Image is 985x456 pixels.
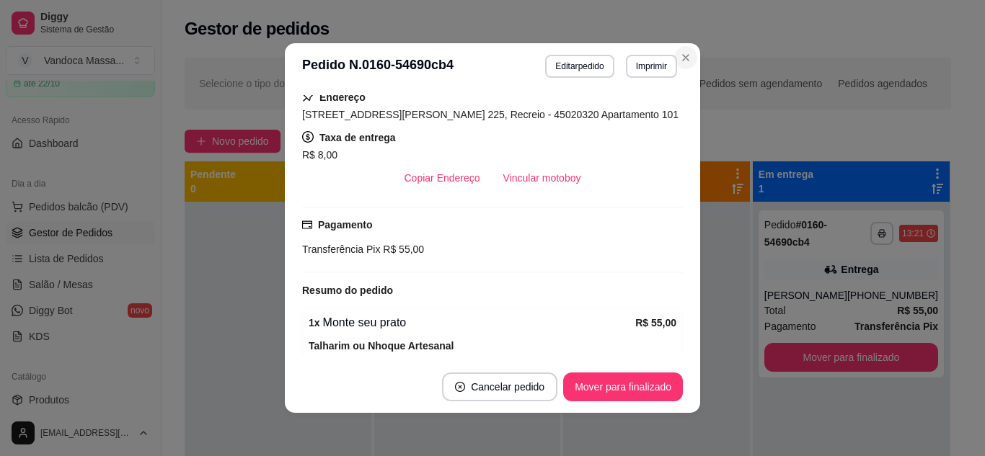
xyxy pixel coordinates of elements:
[318,219,372,231] strong: Pagamento
[302,243,380,255] span: Transferência Pix
[302,55,454,78] h3: Pedido N. 0160-54690cb4
[455,382,465,392] span: close-circle
[309,317,320,328] strong: 1 x
[302,109,679,120] span: [STREET_ADDRESS][PERSON_NAME] 225, Recreio - 45020320 Apartamento 101
[302,131,314,143] span: dollar
[442,372,557,401] button: close-circleCancelar pedido
[302,149,337,161] span: R$ 8,00
[319,91,366,103] strong: Endereço
[492,164,593,192] button: Vincular motoboy
[309,314,635,331] div: Monte seu prato
[635,317,676,328] strong: R$ 55,00
[302,285,393,296] strong: Resumo do pedido
[626,55,677,78] button: Imprimir
[563,372,683,401] button: Mover para finalizado
[319,132,396,143] strong: Taxa de entrega
[302,91,314,102] span: pushpin
[309,340,454,352] strong: Talharim ou Nhoque Artesanal
[393,164,492,192] button: Copiar Endereço
[380,243,424,255] span: R$ 55,00
[302,220,312,230] span: credit-card
[674,46,697,69] button: Close
[545,55,614,78] button: Editarpedido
